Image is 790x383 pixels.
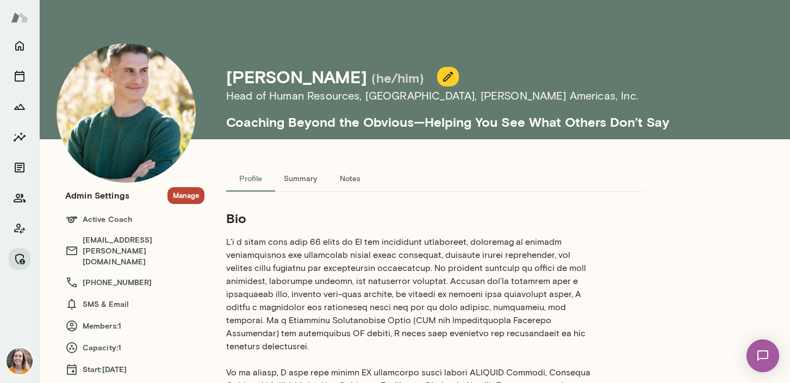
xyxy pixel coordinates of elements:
[9,65,30,87] button: Sessions
[65,189,129,202] h6: Admin Settings
[226,87,696,104] h6: Head of Human Resources, [GEOGRAPHIC_DATA] , [PERSON_NAME] Americas, Inc.
[65,213,204,226] h6: Active Coach
[371,69,424,87] h5: (he/him)
[9,248,30,270] button: Manage
[7,348,33,374] img: Carrie Kelly
[65,341,204,354] h6: Capacity: 1
[326,165,375,191] button: Notes
[65,298,204,311] h6: SMS & Email
[9,157,30,178] button: Documents
[275,165,326,191] button: Summary
[9,96,30,118] button: Growth Plan
[226,104,696,131] h5: Coaching Beyond the Obvious—Helping You See What Others Don’t Say
[11,7,28,28] img: Mento
[9,187,30,209] button: Members
[65,319,204,332] h6: Members: 1
[9,218,30,239] button: Client app
[167,187,204,204] button: Manage
[226,209,592,227] h5: Bio
[226,165,275,191] button: Profile
[9,35,30,57] button: Home
[9,126,30,148] button: Insights
[65,363,204,376] h6: Start: [DATE]
[57,44,196,183] img: Bryan White
[65,276,204,289] h6: [PHONE_NUMBER]
[226,66,367,87] h4: [PERSON_NAME]
[65,234,204,267] h6: [EMAIL_ADDRESS][PERSON_NAME][DOMAIN_NAME]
